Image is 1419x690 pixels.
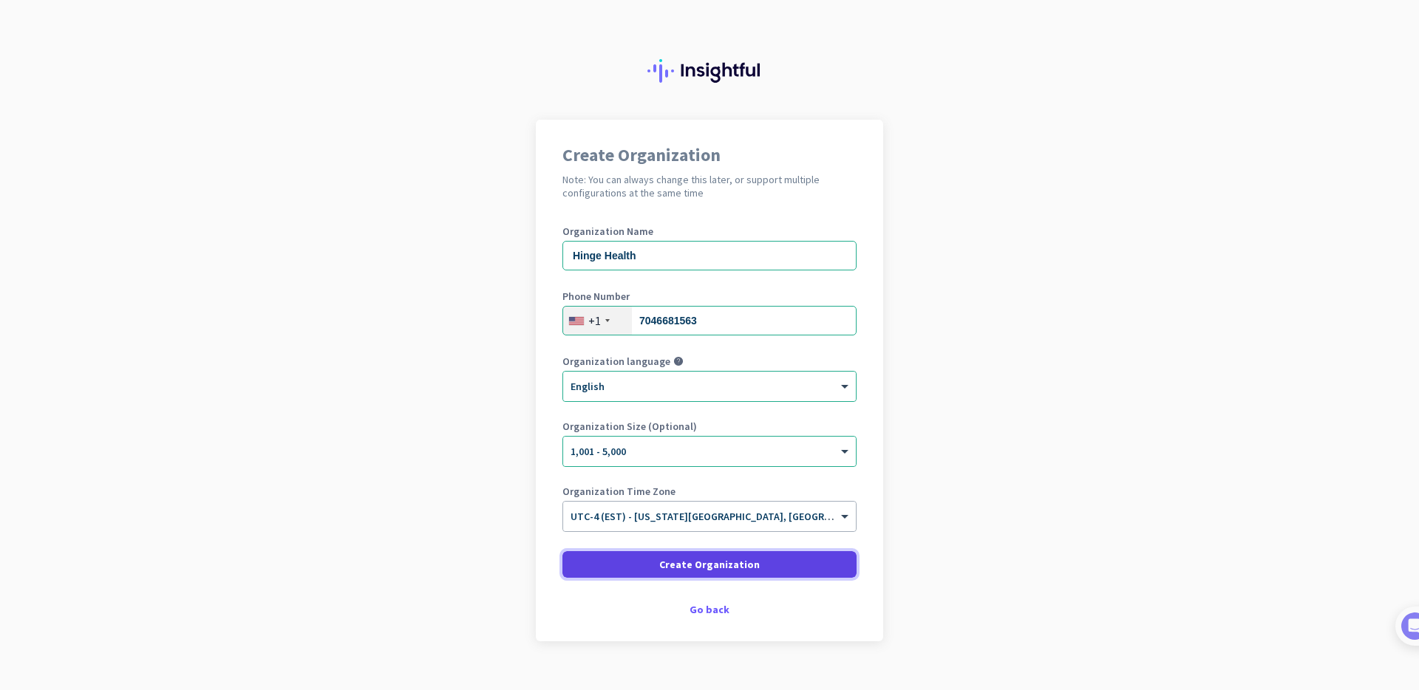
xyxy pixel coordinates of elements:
h1: Create Organization [562,146,857,164]
label: Organization language [562,356,670,366]
h2: Note: You can always change this later, or support multiple configurations at the same time [562,173,857,199]
img: Insightful [647,59,772,83]
label: Organization Size (Optional) [562,421,857,431]
div: Go back [562,604,857,615]
label: Organization Name [562,226,857,236]
label: Phone Number [562,291,857,301]
input: 201-555-0123 [562,306,857,335]
button: Create Organization [562,551,857,578]
i: help [673,356,684,366]
span: Create Organization [659,557,760,572]
div: +1 [588,313,601,328]
label: Organization Time Zone [562,486,857,496]
input: What is the name of your organization? [562,241,857,270]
